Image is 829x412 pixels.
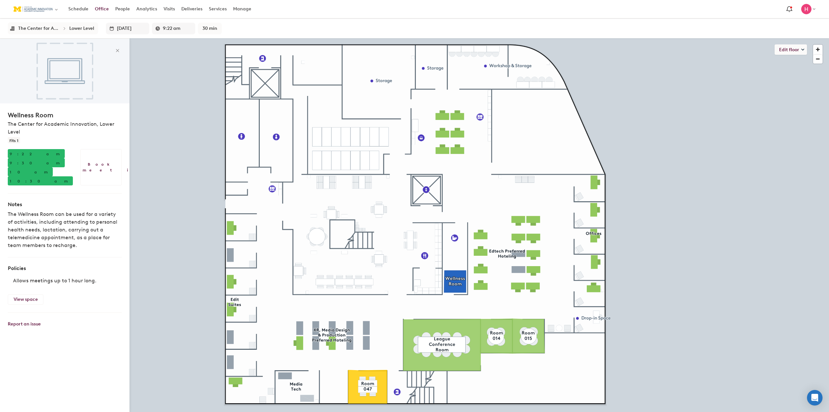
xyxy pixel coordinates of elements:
input: Enter a time in h:mm a format or select it for a dropdown list [163,23,192,34]
button: Select an organization - The Center for Academic Innovation currently selected [10,2,62,17]
button: Lower Level [67,24,96,33]
input: Enter date in L format or select it from the dropdown [117,23,146,34]
a: Visits [160,3,178,15]
button: Book meeting [80,149,122,185]
span: 10 am [10,170,51,174]
a: Office [92,3,112,15]
div: The Center for Academic Innovation [18,26,60,31]
a: View space [8,294,43,305]
div: Open Intercom Messenger [807,390,823,406]
a: People [112,3,133,15]
button: Henry Miller [798,2,819,16]
span: 9:22 am [10,152,63,156]
a: Report an issue [8,321,41,327]
h3: Policies [8,265,122,272]
p: The Center for Academic Innovation, Lower Level [8,120,122,136]
span: Fits 1 [8,137,20,143]
li: Allows meetings up to 1 hour long. [13,277,122,285]
button: Edit floor [775,44,807,55]
img: Henry Miller [801,4,812,14]
span: 30 min [202,25,217,32]
a: Wellness Room [8,111,53,119]
a: Schedule [65,3,92,15]
a: Deliveries [178,3,206,15]
a: Manage [230,3,255,15]
p: The Wellness Room can be used for a variety of activities, including attending to personal health... [8,210,122,249]
button: 30 min [198,23,222,34]
h3: Notes [8,201,122,208]
div: Lower Level [69,26,94,31]
a: Notification bell navigates to notifications page [783,3,795,15]
span: Notification bell navigates to notifications page [785,5,794,14]
a: Services [206,3,230,15]
button: The Center for Academic Innovation [16,24,62,33]
button: Close [112,45,123,56]
a: Analytics [133,3,160,15]
span: 9:30 am [10,161,63,165]
span: 10:30 am [10,179,71,183]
